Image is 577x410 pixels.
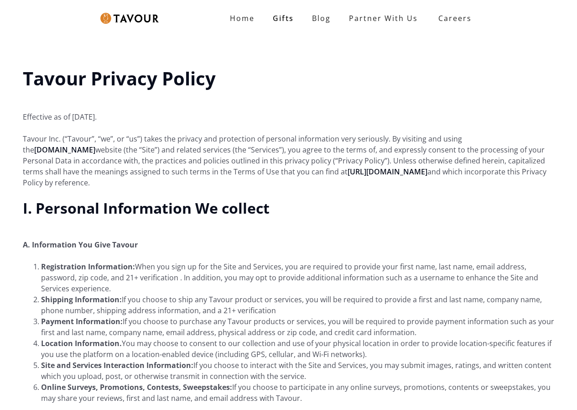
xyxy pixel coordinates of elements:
[23,100,554,122] p: Effective as of [DATE].
[23,66,216,91] strong: Tavour Privacy Policy
[438,9,472,27] strong: Careers
[340,9,427,27] a: Partner With Us
[41,261,554,294] li: When you sign up for the Site and Services, you are required to provide your first name, last nam...
[41,262,135,272] strong: Registration Information:
[41,316,123,326] strong: Payment Information:
[303,9,340,27] a: Blog
[41,338,554,360] li: You may choose to consent to our collection and use of your physical location in order to provide...
[348,167,427,177] a: [URL][DOMAIN_NAME]
[41,382,232,392] strong: Online Surveys, Promotions, Contests, Sweepstakes:
[221,9,264,27] a: Home
[41,294,122,305] strong: Shipping Information:
[427,5,478,31] a: Careers
[230,13,255,23] strong: Home
[41,294,554,316] li: If you choose to ship any Tavour product or services, you will be required to provide a first and...
[41,382,554,404] li: If you choose to participate in any online surveys, promotions, contents or sweepstakes, you may ...
[23,133,554,188] p: Tavour Inc. (“Tavour”, “we”, or “us”) takes the privacy and protection of personal information ve...
[41,360,193,370] strong: Site and Services Interaction Information:
[41,338,122,348] strong: Location Information.
[23,198,270,218] strong: I. Personal Information We collect
[41,316,554,338] li: If you choose to purchase any Tavour products or services, you will be required to provide paymen...
[264,9,303,27] a: Gifts
[34,145,95,155] a: [DOMAIN_NAME]
[41,360,554,382] li: If you choose to interact with the Site and Services, you may submit images, ratings, and written...
[23,240,138,250] strong: A. Information You Give Tavour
